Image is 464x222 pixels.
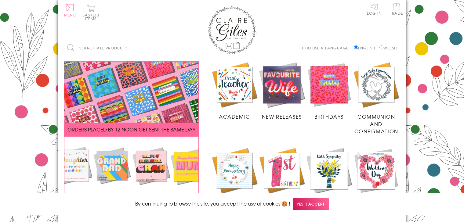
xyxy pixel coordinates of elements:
[85,12,99,21] span: 0 items
[258,147,306,206] a: Age Cards
[64,12,76,18] span: Menu
[219,113,250,120] span: Academic
[211,147,258,206] a: Anniversary
[64,4,76,17] button: Menu
[82,5,99,20] button: Basket0 items
[211,61,258,120] a: Academic
[293,198,329,210] span: Yes, I accept
[306,147,353,206] a: Sympathy
[302,45,353,51] p: Choose a language:
[354,45,378,51] label: English
[314,113,344,120] span: Birthdays
[67,126,195,133] span: ORDERS PLACED BY 12 NOON GET SENT THE SAME DAY
[353,61,400,135] a: Communion and Confirmation
[262,113,302,120] span: New Releases
[379,45,383,49] input: Welsh
[208,6,256,54] img: Claire Giles Greetings Cards
[367,3,382,15] a: Log In
[64,41,171,55] input: Search all products
[390,3,403,15] span: Trade
[390,3,403,16] a: Trade
[353,147,400,213] a: Wedding Occasions
[306,61,353,120] a: Birthdays
[379,45,397,51] label: Welsh
[165,41,171,55] input: Search
[354,45,358,49] input: English
[354,113,398,135] span: Communion and Confirmation
[258,61,306,120] a: New Releases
